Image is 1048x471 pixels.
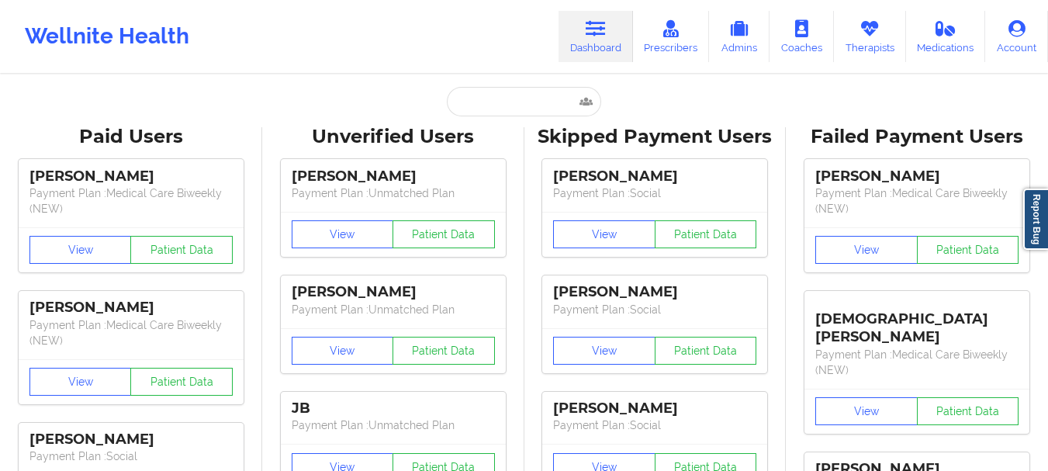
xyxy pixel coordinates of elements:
[633,11,710,62] a: Prescribers
[553,400,756,417] div: [PERSON_NAME]
[815,299,1019,346] div: [DEMOGRAPHIC_DATA][PERSON_NAME]
[906,11,986,62] a: Medications
[815,185,1019,216] p: Payment Plan : Medical Care Biweekly (NEW)
[292,168,495,185] div: [PERSON_NAME]
[917,397,1019,425] button: Patient Data
[559,11,633,62] a: Dashboard
[29,236,132,264] button: View
[553,283,756,301] div: [PERSON_NAME]
[292,185,495,201] p: Payment Plan : Unmatched Plan
[29,448,233,464] p: Payment Plan : Social
[553,302,756,317] p: Payment Plan : Social
[553,168,756,185] div: [PERSON_NAME]
[273,125,514,149] div: Unverified Users
[292,302,495,317] p: Payment Plan : Unmatched Plan
[815,397,918,425] button: View
[797,125,1037,149] div: Failed Payment Users
[553,417,756,433] p: Payment Plan : Social
[553,337,655,365] button: View
[29,185,233,216] p: Payment Plan : Medical Care Biweekly (NEW)
[1023,189,1048,250] a: Report Bug
[29,168,233,185] div: [PERSON_NAME]
[985,11,1048,62] a: Account
[770,11,834,62] a: Coaches
[834,11,906,62] a: Therapists
[292,220,394,248] button: View
[130,368,233,396] button: Patient Data
[535,125,776,149] div: Skipped Payment Users
[130,236,233,264] button: Patient Data
[815,168,1019,185] div: [PERSON_NAME]
[292,417,495,433] p: Payment Plan : Unmatched Plan
[292,400,495,417] div: JB
[655,220,757,248] button: Patient Data
[11,125,251,149] div: Paid Users
[29,317,233,348] p: Payment Plan : Medical Care Biweekly (NEW)
[29,368,132,396] button: View
[292,337,394,365] button: View
[553,220,655,248] button: View
[29,431,233,448] div: [PERSON_NAME]
[29,299,233,317] div: [PERSON_NAME]
[709,11,770,62] a: Admins
[815,236,918,264] button: View
[917,236,1019,264] button: Patient Data
[655,337,757,365] button: Patient Data
[393,220,495,248] button: Patient Data
[815,347,1019,378] p: Payment Plan : Medical Care Biweekly (NEW)
[292,283,495,301] div: [PERSON_NAME]
[393,337,495,365] button: Patient Data
[553,185,756,201] p: Payment Plan : Social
